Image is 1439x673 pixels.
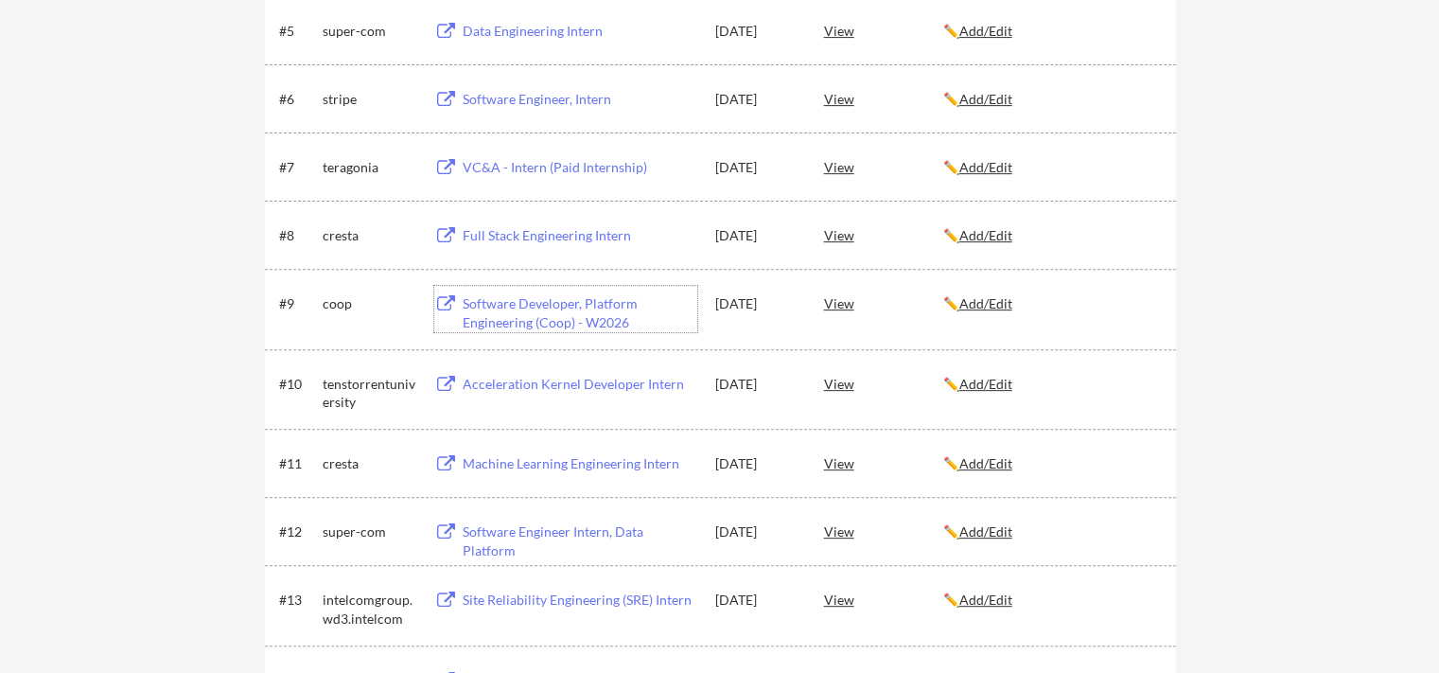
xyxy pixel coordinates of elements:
div: ✏️ [943,90,1159,109]
div: #5 [279,22,316,41]
div: View [824,81,943,115]
u: Add/Edit [959,23,1012,39]
div: ✏️ [943,454,1159,473]
div: View [824,286,943,320]
div: Machine Learning Engineering Intern [463,454,697,473]
u: Add/Edit [959,376,1012,392]
div: ✏️ [943,226,1159,245]
div: [DATE] [715,375,798,394]
div: Full Stack Engineering Intern [463,226,697,245]
div: View [824,150,943,184]
div: ✏️ [943,522,1159,541]
div: Software Engineer Intern, Data Platform [463,522,697,559]
div: ✏️ [943,158,1159,177]
div: [DATE] [715,454,798,473]
div: ✏️ [943,22,1159,41]
u: Add/Edit [959,295,1012,311]
u: Add/Edit [959,91,1012,107]
div: [DATE] [715,22,798,41]
div: #13 [279,591,316,610]
div: super-com [323,22,417,41]
div: intelcomgroup.wd3.intelcom [323,591,417,628]
div: [DATE] [715,522,798,541]
div: Data Engineering Intern [463,22,697,41]
div: super-com [323,522,417,541]
u: Add/Edit [959,523,1012,540]
div: View [824,366,943,400]
div: Acceleration Kernel Developer Intern [463,375,697,394]
u: Add/Edit [959,159,1012,175]
div: Software Developer, Platform Engineering (Coop) - W2026 [463,294,697,331]
div: #12 [279,522,316,541]
div: View [824,582,943,616]
u: Add/Edit [959,455,1012,471]
div: cresta [323,226,417,245]
div: [DATE] [715,591,798,610]
div: ✏️ [943,294,1159,313]
div: #10 [279,375,316,394]
div: #9 [279,294,316,313]
div: View [824,446,943,480]
div: ✏️ [943,591,1159,610]
div: VC&A - Intern (Paid Internship) [463,158,697,177]
div: cresta [323,454,417,473]
div: [DATE] [715,294,798,313]
div: [DATE] [715,158,798,177]
div: tenstorrentuniversity [323,375,417,412]
div: #7 [279,158,316,177]
div: #11 [279,454,316,473]
div: Software Engineer, Intern [463,90,697,109]
div: [DATE] [715,226,798,245]
div: View [824,218,943,252]
div: #6 [279,90,316,109]
div: ✏️ [943,375,1159,394]
div: teragonia [323,158,417,177]
div: Site Reliability Engineering (SRE) Intern [463,591,697,610]
div: #8 [279,226,316,245]
div: View [824,514,943,548]
div: stripe [323,90,417,109]
div: coop [323,294,417,313]
div: [DATE] [715,90,798,109]
u: Add/Edit [959,592,1012,608]
u: Add/Edit [959,227,1012,243]
div: View [824,13,943,47]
